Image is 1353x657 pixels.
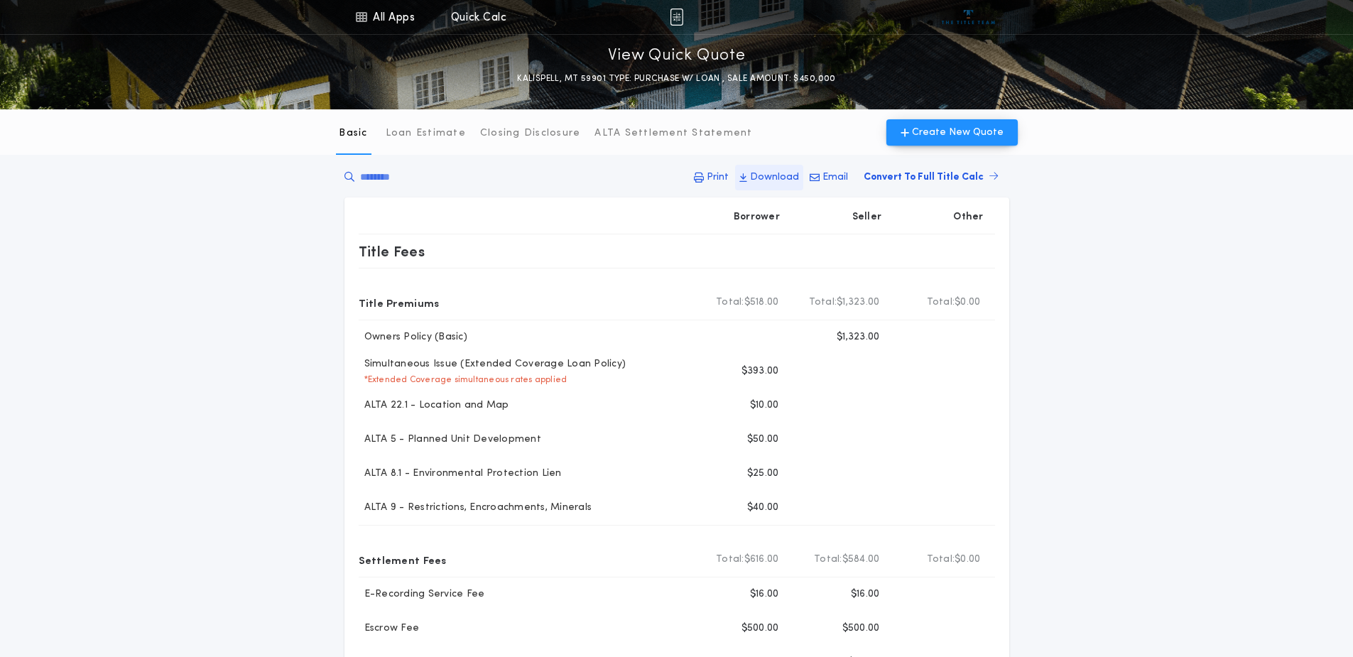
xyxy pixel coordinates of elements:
p: ALTA 5 - Planned Unit Development [359,433,541,447]
span: $584.00 [842,553,880,567]
button: Email [805,165,852,190]
b: Total: [716,553,744,567]
b: Total: [927,295,955,310]
b: Total: [809,295,837,310]
p: Title Premiums [359,291,440,314]
p: $25.00 [747,467,779,481]
img: vs-icon [942,10,995,24]
p: Email [822,170,848,185]
span: $0.00 [955,553,980,567]
span: $0.00 [955,295,980,310]
p: ALTA 9 - Restrictions, Encroachments, Minerals [359,501,592,515]
p: Borrower [734,210,780,224]
b: Total: [716,295,744,310]
span: $616.00 [744,553,779,567]
span: $1,323.00 [837,295,879,310]
b: Total: [927,553,955,567]
p: Simultaneous Issue (Extended Coverage Loan Policy) [359,357,626,371]
p: ALTA Settlement Statement [594,126,752,141]
p: $50.00 [747,433,779,447]
p: Print [707,170,729,185]
p: $40.00 [747,501,779,515]
button: Download [735,165,803,190]
p: Settlement Fees [359,548,447,571]
p: $10.00 [750,398,779,413]
b: Total: [814,553,842,567]
p: Basic [339,126,367,141]
img: img [670,9,683,26]
p: Other [953,210,983,224]
p: $500.00 [741,621,779,636]
button: Convert To Full Title Calc [852,164,1009,190]
p: View Quick Quote [608,45,746,67]
button: Create New Quote [886,119,1018,146]
p: Title Fees [359,240,425,263]
p: Loan Estimate [386,126,466,141]
p: Download [750,170,799,185]
p: $1,323.00 [837,330,879,344]
span: $518.00 [744,295,779,310]
p: Closing Disclosure [480,126,581,141]
p: E-Recording Service Fee [359,587,485,602]
p: $500.00 [842,621,880,636]
p: Kalispell, MT 59901 TYPE: PURCHASE W/ LOAN , SALE AMOUNT: $450,000 [517,72,836,86]
p: Owners Policy (Basic) [359,330,467,344]
p: $393.00 [741,364,779,379]
p: Escrow Fee [359,621,420,636]
span: Convert To Full Title Calc [864,170,984,185]
p: * Extended Coverage simultaneous rates applied [359,374,567,386]
span: Create New Quote [912,125,1004,140]
p: $16.00 [750,587,779,602]
p: Seller [852,210,882,224]
p: ALTA 8.1 - Environmental Protection Lien [359,467,562,481]
p: $16.00 [851,587,880,602]
button: Print [690,165,733,190]
p: ALTA 22.1 - Location and Map [359,398,509,413]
